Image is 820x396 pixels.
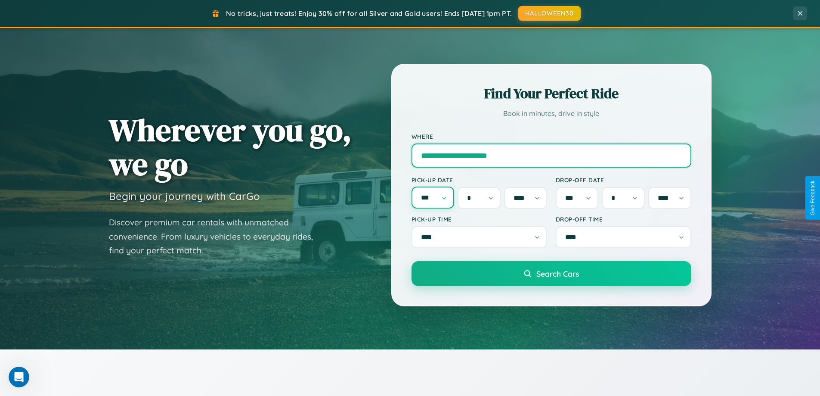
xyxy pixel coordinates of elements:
[556,215,691,223] label: Drop-off Time
[536,269,579,278] span: Search Cars
[412,107,691,120] p: Book in minutes, drive in style
[556,176,691,184] label: Drop-off Date
[412,176,547,184] label: Pick-up Date
[109,190,260,203] h3: Begin your journey with CarGo
[226,9,512,18] span: No tricks, just treats! Enjoy 30% off for all Silver and Gold users! Ends [DATE] 1pm PT.
[518,6,581,21] button: HALLOWEEN30
[412,84,691,103] h2: Find Your Perfect Ride
[810,181,816,215] div: Give Feedback
[412,215,547,223] label: Pick-up Time
[109,113,352,181] h1: Wherever you go, we go
[412,133,691,140] label: Where
[109,215,324,258] p: Discover premium car rentals with unmatched convenience. From luxury vehicles to everyday rides, ...
[9,367,29,387] iframe: Intercom live chat
[412,261,691,286] button: Search Cars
